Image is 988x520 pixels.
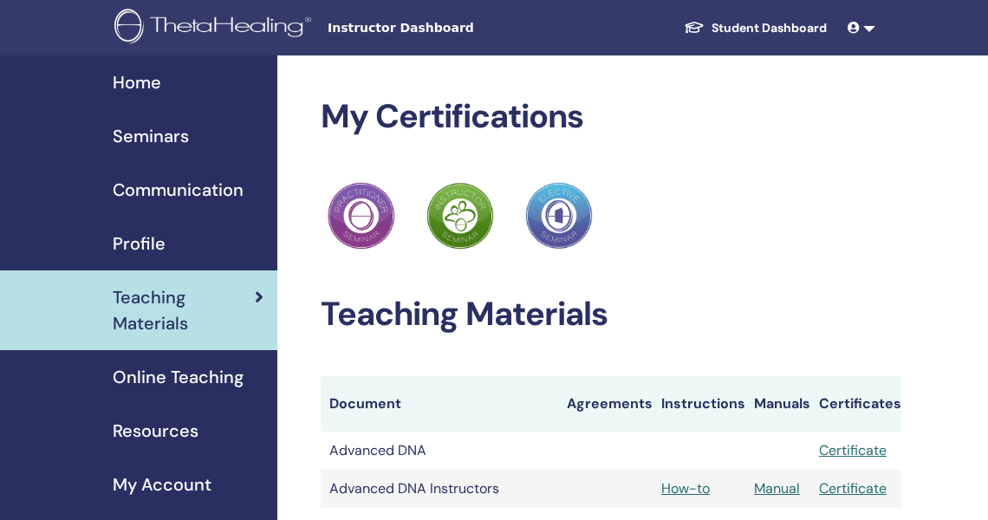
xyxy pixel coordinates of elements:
[328,19,588,37] span: Instructor Dashboard
[113,471,211,497] span: My Account
[113,364,244,390] span: Online Teaching
[321,432,558,470] td: Advanced DNA
[426,182,494,250] img: Practitioner
[113,123,189,149] span: Seminars
[321,97,901,137] h2: My Certifications
[113,418,198,444] span: Resources
[745,376,810,432] th: Manuals
[819,479,887,497] a: Certificate
[321,470,558,508] td: Advanced DNA Instructors
[558,376,653,432] th: Agreements
[810,376,901,432] th: Certificates
[321,376,558,432] th: Document
[113,69,161,95] span: Home
[114,9,317,48] img: logo.png
[321,295,901,335] h2: Teaching Materials
[670,12,841,44] a: Student Dashboard
[113,177,244,203] span: Communication
[754,479,800,497] a: Manual
[113,231,166,257] span: Profile
[661,479,710,497] a: How-to
[653,376,745,432] th: Instructions
[113,284,255,336] span: Teaching Materials
[684,20,705,35] img: graduation-cap-white.svg
[819,441,887,459] a: Certificate
[525,182,593,250] img: Practitioner
[328,182,395,250] img: Practitioner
